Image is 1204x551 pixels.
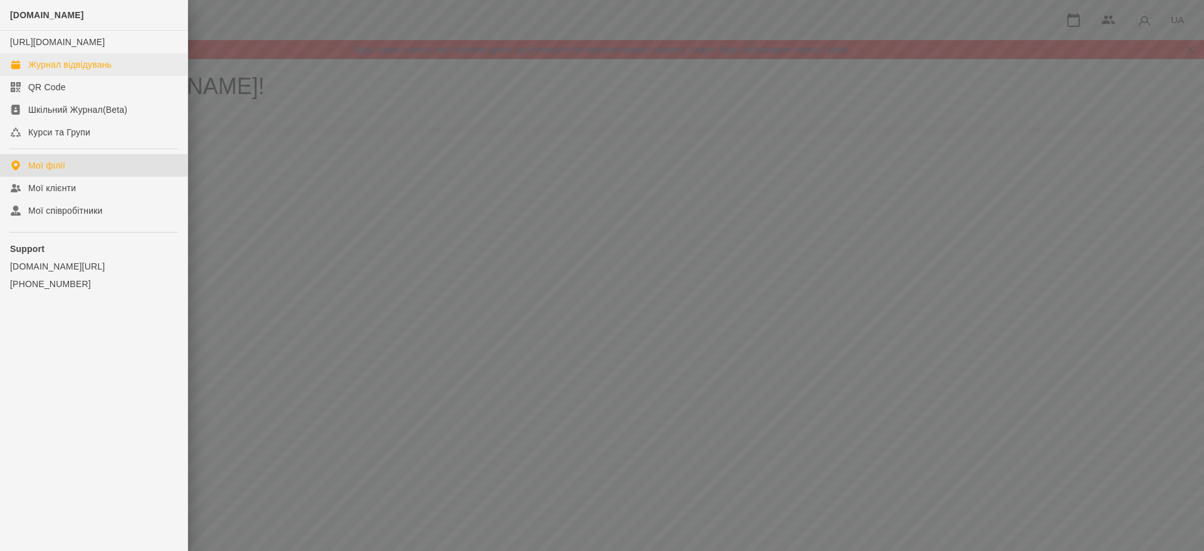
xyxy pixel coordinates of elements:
div: Шкільний Журнал(Beta) [28,103,127,116]
a: [URL][DOMAIN_NAME] [10,37,105,47]
div: Мої філії [28,159,65,172]
span: [DOMAIN_NAME] [10,10,84,20]
div: Мої клієнти [28,182,76,194]
div: Курси та Групи [28,126,90,139]
div: QR Code [28,81,66,93]
div: Журнал відвідувань [28,58,112,71]
a: [DOMAIN_NAME][URL] [10,260,177,273]
p: Support [10,243,177,255]
div: Мої співробітники [28,204,103,217]
a: [PHONE_NUMBER] [10,278,177,290]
